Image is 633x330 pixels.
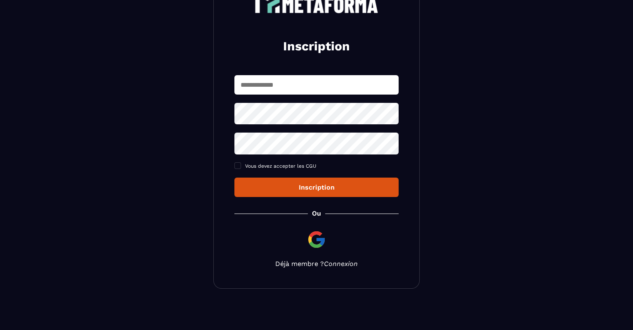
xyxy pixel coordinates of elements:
p: Ou [312,209,321,217]
a: Connexion [324,260,358,268]
h2: Inscription [244,38,389,55]
span: Vous devez accepter les CGU [245,163,316,169]
p: Déjà membre ? [234,260,399,268]
div: Inscription [241,183,392,191]
button: Inscription [234,178,399,197]
img: google [307,230,326,249]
